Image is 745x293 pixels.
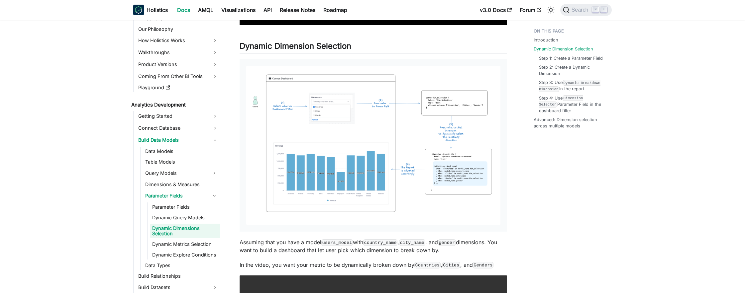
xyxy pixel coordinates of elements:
[150,240,220,249] a: Dynamic Metrics Selection
[442,262,460,268] code: Cities
[143,157,220,167] a: Table Models
[150,202,220,212] a: Parameter Fields
[173,5,194,15] a: Docs
[150,213,220,222] a: Dynamic Query Models
[363,239,397,246] code: country_name
[240,261,507,269] p: In the video, you want your metric to be dynamically broken down by , , and
[570,7,592,13] span: Search
[539,80,600,92] code: Dynamic Breakdown Dimension
[534,46,593,52] a: Dynamic Dimension Selection
[217,5,260,15] a: Visualizations
[136,135,220,145] a: Build Data Models
[147,6,168,14] b: Holistics
[150,250,220,259] a: Dynamic Explore Conditions
[136,35,220,46] a: How Holistics Works
[539,79,605,92] a: Step 3: UseDynamic Breakdown Dimensionin the report
[476,5,516,15] a: v3.0 Docs
[560,4,612,16] button: Search (Command+K)
[414,262,441,268] code: Countries
[399,239,425,246] code: city_name
[246,66,500,225] img: Dynamic Dimension Selection
[438,239,456,246] code: gender
[133,5,168,15] a: HolisticsHolistics
[143,190,208,201] a: Parameter Fields
[194,5,217,15] a: AMQL
[208,190,220,201] button: Collapse sidebar category 'Parameter Fields'
[539,95,583,107] code: Dimension Selector
[136,25,220,34] a: Our Philosophy
[136,111,220,121] a: Getting Started
[276,5,319,15] a: Release Notes
[534,116,608,129] a: Advanced: Dimension selection across multiple models
[539,64,605,77] a: Step 2: Create a Dynamic Dimension
[136,59,220,70] a: Product Versions
[240,238,507,254] p: Assuming that you have a model with , , and dimensions. You want to build a dashboard that let us...
[208,168,220,179] button: Expand sidebar category 'Query Models'
[143,180,220,189] a: Dimensions & Measures
[133,5,144,15] img: Holistics
[136,71,220,82] a: Coming From Other BI Tools
[240,41,507,54] h2: Dynamic Dimension Selection
[129,100,220,110] a: Analytics Development
[534,37,558,43] a: Introduction
[136,123,220,133] a: Connect Database
[516,5,545,15] a: Forum
[600,7,607,13] kbd: K
[546,5,556,15] button: Switch between dark and light mode (currently light mode)
[136,282,220,293] a: Build Datasets
[127,20,226,293] nav: Docs sidebar
[143,261,220,270] a: Data Types
[473,262,493,268] code: Genders
[143,168,208,179] a: Query Models
[143,147,220,156] a: Data Models
[321,239,353,246] code: users_model
[136,47,220,58] a: Walkthroughs
[150,224,220,238] a: Dynamic Dimensions Selection
[260,5,276,15] a: API
[539,55,603,61] a: Step 1: Create a Parameter Field
[539,95,605,114] a: Step 4: UseDimension SelectorParameter Field in the dashboard filter
[592,7,599,13] kbd: ⌘
[319,5,351,15] a: Roadmap
[136,83,220,92] a: Playground
[136,271,220,281] a: Build Relationships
